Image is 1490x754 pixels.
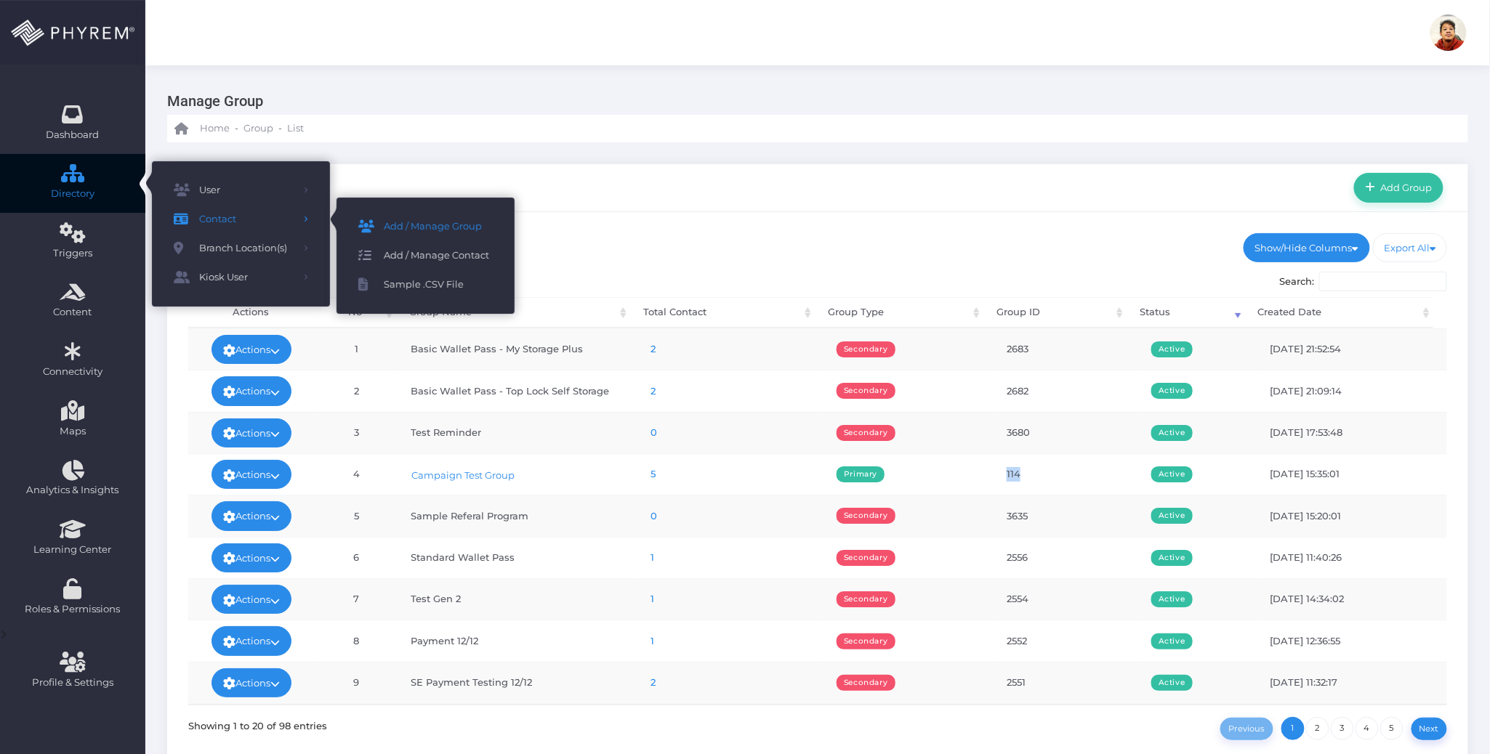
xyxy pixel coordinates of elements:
td: [DATE] 15:20:01 [1257,495,1448,536]
span: Add / Manage Group [384,217,493,236]
a: Actions [212,460,291,489]
td: 6 [315,537,398,578]
td: Standard Wallet Pass [398,537,637,578]
td: 3 [315,412,398,453]
a: Actions [212,376,291,405]
span: Connectivity [9,365,136,379]
td: Basic Wallet Pass - My Storage Plus [398,328,637,370]
th: Total Contact: activate to sort column ascending [630,297,815,328]
span: Kiosk User [199,268,294,287]
td: 2554 [994,578,1138,620]
td: 9 [315,662,398,703]
a: Actions [212,543,291,572]
td: [DATE] 17:53:48 [1257,412,1448,453]
span: Active [1151,550,1193,566]
span: Active [1151,466,1193,482]
span: Profile & Settings [32,676,113,690]
td: 3680 [994,412,1138,453]
span: Active [1151,341,1193,357]
span: Branch Location(s) [199,239,294,258]
span: Secondary [837,675,895,691]
a: List [287,115,304,142]
th: Status: activate to sort column ascending [1127,297,1244,328]
span: Content [9,305,136,320]
a: Contact [152,205,330,234]
td: [DATE] 11:40:26 [1257,537,1448,578]
a: 5 [1380,717,1404,740]
td: 3635 [994,495,1138,536]
td: [DATE] 13:59:51 [1257,703,1448,745]
th: Created Date: activate to sort column ascending [1245,297,1433,328]
a: Export All [1373,233,1448,262]
a: Show/Hide Columns [1244,233,1370,262]
span: Maps [60,424,86,439]
a: 0 [651,426,657,438]
label: Search: [1280,272,1448,292]
td: Basic Wallet Pass - Top Lock Self Storage [398,370,637,411]
span: Roles & Permissions [9,602,136,617]
a: 2 [651,385,656,397]
td: Test Filter SA [398,703,637,745]
span: List [287,121,304,136]
td: [DATE] 15:35:01 [1257,453,1448,495]
li: - [276,121,284,136]
span: Secondary [837,425,895,441]
a: Actions [212,418,291,447]
a: Actions [212,335,291,364]
span: Sample .CSV File [384,275,493,294]
a: Kiosk User [152,263,330,292]
td: [DATE] 21:52:54 [1257,328,1448,370]
td: SE Payment Testing 12/12 [398,662,637,703]
a: Home [174,115,230,142]
td: Payment 12/12 [398,620,637,661]
span: Add Group [1376,182,1433,193]
td: [DATE] 14:34:02 [1257,578,1448,620]
a: 4 [1356,717,1379,740]
a: Branch Location(s) [152,234,330,263]
td: 2682 [994,370,1138,411]
td: 114 [994,453,1138,495]
td: 7 [315,578,398,620]
a: 2 [651,343,656,354]
a: 3 [1331,717,1354,740]
td: Test Gen 2 [398,578,637,620]
a: Campaign Test Group [411,469,515,482]
a: Next [1412,718,1448,740]
span: Primary [837,466,885,482]
span: Secondary [837,341,895,357]
a: 1 [1281,717,1305,740]
span: Secondary [837,383,895,399]
span: User [199,181,294,200]
span: Secondary [837,550,895,566]
li: - [233,121,241,136]
td: 2 [315,370,398,411]
a: 1 [651,593,654,604]
td: 2551 [994,662,1138,703]
span: Secondary [837,633,895,649]
td: Sample Referal Program [398,495,637,536]
a: 2 [651,676,656,688]
a: Actions [212,668,291,697]
span: Directory [9,187,136,201]
span: Active [1151,508,1193,524]
td: [DATE] 12:36:55 [1257,620,1448,661]
a: 5 [651,468,656,479]
td: [DATE] 21:09:14 [1257,370,1448,411]
span: Triggers [9,246,136,261]
a: Actions [212,501,291,530]
span: Secondary [837,508,895,524]
h3: Manage Group [167,87,1457,115]
span: Analytics & Insights [9,483,136,498]
span: Active [1151,675,1193,691]
span: Secondary [837,591,895,607]
span: Add / Manage Contact [384,246,493,265]
span: Contact [199,210,294,229]
a: 2 [1306,717,1329,740]
a: 0 [651,510,657,522]
th: Group ID: activate to sort column ascending [983,297,1127,328]
th: No: activate to sort column ascending [314,297,396,328]
td: [DATE] 11:32:17 [1257,662,1448,703]
a: Add / Manage Group [337,212,515,241]
a: 1 [651,551,654,563]
span: Dashboard [47,128,100,142]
